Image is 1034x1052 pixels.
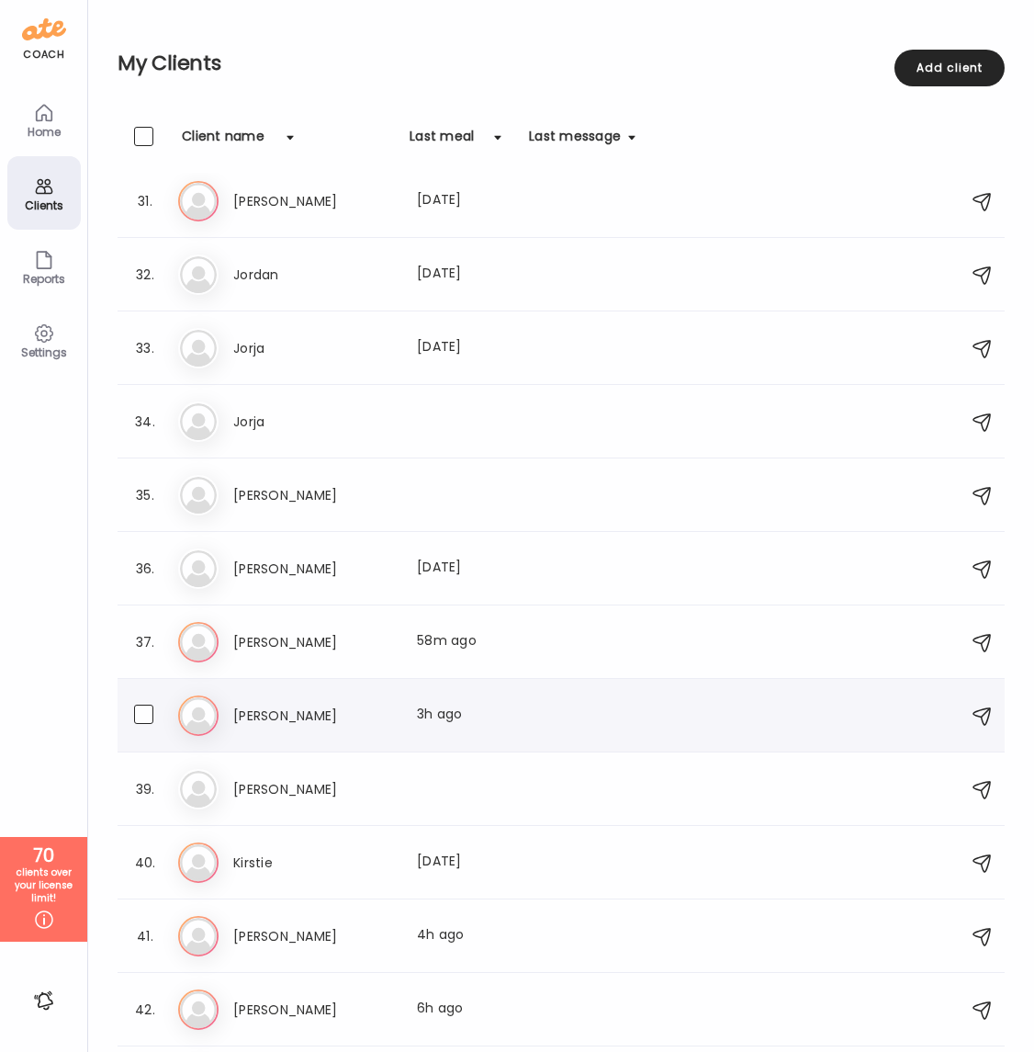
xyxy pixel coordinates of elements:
h3: [PERSON_NAME] [233,778,395,800]
h2: My Clients [118,50,1005,77]
div: 35. [134,484,156,506]
div: 34. [134,411,156,433]
div: coach [23,47,64,62]
div: [DATE] [417,190,514,212]
h3: Jorja [233,411,395,433]
h3: [PERSON_NAME] [233,484,395,506]
div: [DATE] [417,264,514,286]
div: Settings [11,346,77,358]
div: 33. [134,337,156,359]
h3: [PERSON_NAME] [233,190,395,212]
div: [DATE] [417,337,514,359]
img: ate [22,15,66,44]
div: [DATE] [417,558,514,580]
h3: [PERSON_NAME] [233,558,395,580]
div: 58m ago [417,631,514,653]
div: Last meal [410,127,474,156]
div: Home [11,126,77,138]
div: 4h ago [417,925,514,947]
h3: [PERSON_NAME] [233,631,395,653]
h3: Jordan [233,264,395,286]
div: Clients [11,199,77,211]
div: 3h ago [417,705,514,727]
div: [DATE] [417,852,514,874]
div: Client name [182,127,264,156]
div: clients over your license limit! [6,866,81,905]
div: 32. [134,264,156,286]
div: Last message [529,127,621,156]
div: 39. [134,778,156,800]
div: Reports [11,273,77,285]
div: 36. [134,558,156,580]
div: 40. [134,852,156,874]
h3: [PERSON_NAME] [233,705,395,727]
div: 70 [6,844,81,866]
div: 42. [134,999,156,1021]
h3: Kirstie [233,852,395,874]
div: 31. [134,190,156,212]
div: 41. [134,925,156,947]
div: Add client [894,50,1005,86]
h3: [PERSON_NAME] [233,999,395,1021]
div: 6h ago [417,999,514,1021]
h3: Jorja [233,337,395,359]
div: 37. [134,631,156,653]
h3: [PERSON_NAME] [233,925,395,947]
